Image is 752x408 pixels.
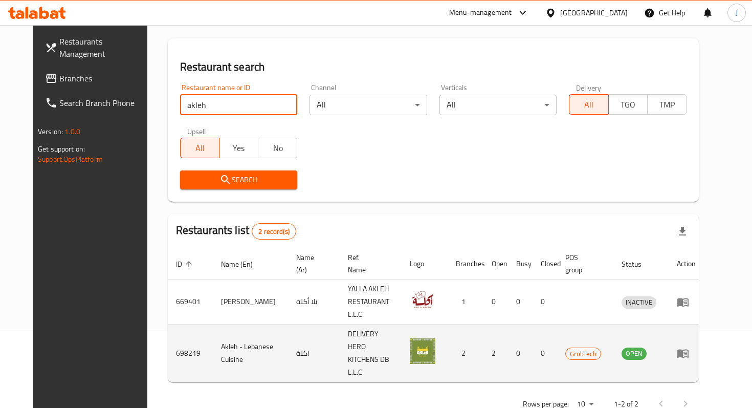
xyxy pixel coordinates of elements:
button: TGO [608,94,648,115]
a: Branches [37,66,158,91]
th: Open [483,248,508,280]
th: Busy [508,248,533,280]
div: All [309,95,427,115]
h2: Restaurants list [176,223,296,240]
td: DELIVERY HERO KITCHENS DB L.L.C [340,325,402,382]
span: TMP [652,97,682,112]
button: TMP [647,94,687,115]
span: Search [188,174,290,186]
span: GrubTech [566,348,601,360]
div: [GEOGRAPHIC_DATA] [560,7,628,18]
td: 698219 [168,325,213,382]
img: YALLA AKLEH [410,287,435,313]
td: اكلة [288,325,340,382]
h2: Restaurant search [180,59,687,75]
span: Yes [224,141,254,156]
button: All [569,94,608,115]
label: Upsell [187,127,206,135]
span: Status [622,258,655,270]
span: POS group [565,251,601,276]
button: Search [180,170,298,189]
td: يلا أكله [288,280,340,325]
td: 1 [448,280,483,325]
input: Search for restaurant name or ID.. [180,95,298,115]
td: Akleh - Lebanese Cuisine [213,325,288,382]
button: No [258,138,297,158]
span: All [185,141,215,156]
span: ID [176,258,195,270]
td: 2 [483,325,508,382]
td: 0 [508,325,533,382]
span: Search Branch Phone [59,97,150,109]
td: 0 [483,280,508,325]
div: Total records count [252,223,296,240]
span: No [262,141,293,156]
span: TGO [613,97,644,112]
span: INACTIVE [622,296,656,308]
a: Restaurants Management [37,29,158,66]
span: J [736,7,738,18]
table: enhanced table [168,248,704,382]
span: Restaurants Management [59,35,150,60]
span: Ref. Name [348,251,389,276]
a: Support.OpsPlatform [38,153,103,166]
td: 0 [533,325,557,382]
span: OPEN [622,348,647,359]
td: 2 [448,325,483,382]
td: [PERSON_NAME] [213,280,288,325]
button: All [180,138,219,158]
th: Action [669,248,704,280]
th: Branches [448,248,483,280]
td: 0 [508,280,533,325]
div: All [439,95,557,115]
a: Search Branch Phone [37,91,158,115]
span: All [573,97,604,112]
th: Closed [533,248,557,280]
button: Yes [219,138,258,158]
span: Branches [59,72,150,84]
div: Menu [677,296,696,308]
td: 0 [533,280,557,325]
th: Logo [402,248,448,280]
td: YALLA AKLEH RESTAURANT L.L.C [340,280,402,325]
div: Export file [670,219,695,244]
span: Get support on: [38,142,85,156]
span: Name (En) [221,258,266,270]
div: Menu-management [449,7,512,19]
span: Version: [38,125,63,138]
span: Name (Ar) [296,251,327,276]
label: Delivery [576,84,602,91]
span: 2 record(s) [252,227,296,237]
td: 669401 [168,280,213,325]
span: 1.0.0 [64,125,80,138]
img: Akleh - Lebanese Cuisine [410,338,435,364]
